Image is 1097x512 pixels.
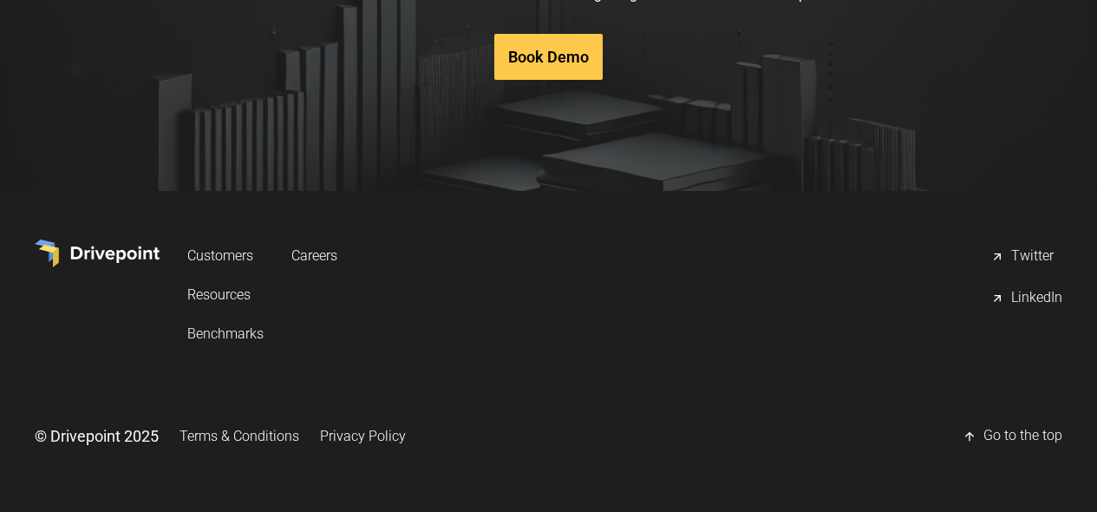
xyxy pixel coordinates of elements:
a: Privacy Policy [320,420,406,452]
div: © Drivepoint 2025 [35,425,159,447]
a: LinkedIn [990,281,1062,316]
a: Benchmarks [187,318,264,350]
div: Go to the top [983,426,1062,447]
div: LinkedIn [1011,288,1062,309]
div: Twitter [1011,246,1054,267]
a: Customers [187,240,264,272]
a: Book Demo [494,34,603,80]
a: Twitter [990,240,1062,274]
a: Careers [291,240,337,272]
a: Resources [187,279,264,311]
a: Terms & Conditions [180,420,299,452]
a: Go to the top [963,419,1062,454]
